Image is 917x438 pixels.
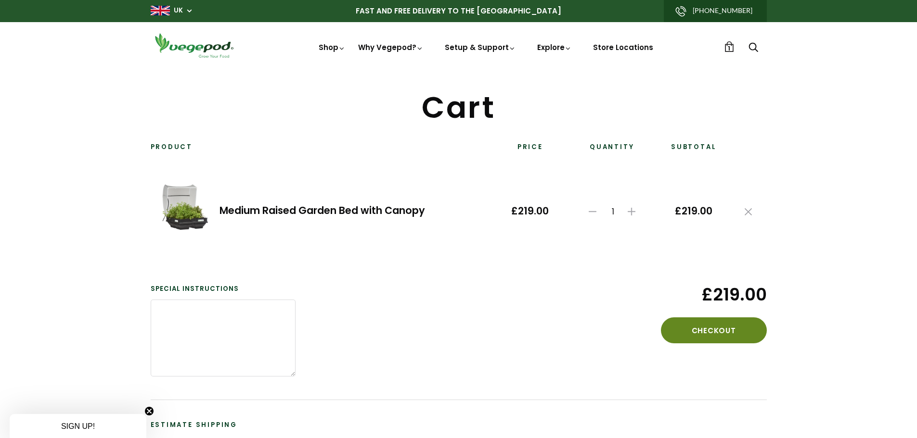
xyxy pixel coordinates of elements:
[151,6,170,15] img: gb_large.png
[661,317,767,343] button: Checkout
[174,6,183,15] a: UK
[151,93,767,123] h1: Cart
[494,142,567,159] th: Price
[567,142,658,159] th: Quantity
[220,203,425,217] a: Medium Raised Garden Bed with Canopy
[593,42,653,52] a: Store Locations
[621,284,766,305] span: £219.00
[151,142,494,159] th: Product
[537,42,572,52] a: Explore
[669,205,719,217] span: £219.00
[151,32,237,59] img: Vegepod
[358,42,424,52] a: Why Vegepod?
[445,42,516,52] a: Setup & Support
[658,142,730,159] th: Subtotal
[749,43,758,53] a: Search
[505,205,555,217] span: £219.00
[10,414,146,438] div: SIGN UP!Close teaser
[162,185,208,229] img: Medium Raised Garden Bed with Canopy
[61,422,95,430] span: SIGN UP!
[728,44,730,53] span: 1
[151,420,767,430] h3: Estimate Shipping
[319,42,346,52] a: Shop
[724,41,735,52] a: 1
[144,406,154,416] button: Close teaser
[602,207,625,216] span: 1
[151,284,296,294] label: Special instructions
